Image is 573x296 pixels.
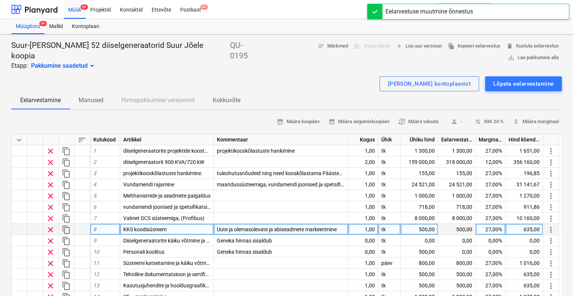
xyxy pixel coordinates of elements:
div: Kommentaar [214,134,348,145]
span: 4 [93,181,96,187]
div: Ühik [378,134,401,145]
div: tk [378,145,401,156]
div: 27,00% [476,201,506,213]
div: 1,00 [348,257,378,269]
div: 1 016,00 [506,257,543,269]
span: Vundamendi rajamine [123,181,174,187]
div: 318 000,00 [438,156,476,168]
div: tk [378,280,401,291]
span: Märkmed [318,42,348,51]
div: Hind kliendile [506,134,543,145]
div: tk [378,224,401,235]
a: Müügitoru9+ [11,19,45,34]
a: Mallid [45,19,67,34]
div: 24 521,00 [438,179,476,190]
span: Valmet DCS süsteemiga, (Profibus) [123,215,204,221]
span: Rohkem toiminguid [546,248,555,257]
span: currency_exchange [398,118,405,125]
div: Pakkumine saadetud [31,61,97,70]
div: 356 160,00 [506,156,543,168]
div: 0,00 [348,235,378,246]
span: 5 [93,193,96,199]
button: KM: 24 % [472,116,507,128]
div: 8 000,00 [401,213,438,224]
p: Kokkuvõte [213,96,240,105]
span: Eemalda rida [46,270,55,279]
div: 8 000,00 [438,213,476,224]
span: diiselgeneraatorite projektide koostamine [123,148,219,154]
div: 718,00 [401,201,438,213]
div: 27,00% [476,269,506,280]
div: 1,00 [348,213,378,224]
span: Dubleeri rida [62,169,71,178]
button: Loo uus versioon [393,40,445,52]
span: Dubleeri rida [62,225,71,234]
span: Tehniline dokumentatsioon ja sertifikaatide esitamine [123,271,246,277]
span: Geneka hinnas sisaldub [217,238,272,244]
span: KKS koodisüsteem [123,226,167,232]
span: notes [318,43,324,49]
div: 27,00% [476,179,506,190]
button: Määra kuupäev [274,116,322,128]
div: 1 000,00 [401,190,438,201]
div: 196,85 [506,168,543,179]
div: 27,00% [476,257,506,269]
div: 500,00 [438,269,476,280]
span: 10 [93,249,99,255]
div: 0,00 [438,235,476,246]
span: 6 [93,204,96,210]
div: 0,00 [401,235,438,246]
p: QU-0195 [230,40,260,61]
span: Dubleeri rida [62,192,71,201]
span: 8 [93,226,96,232]
span: Dubleeri rida [62,147,71,156]
span: Rohkem toiminguid [546,259,555,268]
iframe: Chat Widget [536,260,573,296]
span: projektikooskõlastuste hankimine. [123,170,203,176]
span: Sorteeri read tabelis [78,135,87,144]
button: Määra marginaal [510,116,562,128]
span: 9+ [39,21,47,26]
span: save_alt [508,54,515,61]
span: Eemalda rida [46,259,55,268]
span: Eemalda rida [46,203,55,212]
div: 500,00 [438,224,476,235]
span: delete [506,43,513,49]
span: maandussüsteemiga, vundamendi joonised ja spetsifikatsioonid [217,181,365,187]
div: 911,86 [506,201,543,213]
div: tk [378,190,401,201]
span: Kopeeri eelarvestus [448,42,500,51]
div: 718,00 [438,201,476,213]
span: KM: 24 % [475,118,504,126]
div: 635,00 [506,280,543,291]
div: 27,00% [476,168,506,179]
button: Lae pakkumine alla [505,52,562,64]
span: Rohkem toiminguid [546,225,555,234]
div: 500,00 [401,224,438,235]
span: Eemalda rida [46,147,55,156]
span: Rohkem toiminguid [546,237,555,245]
p: Suur-[PERSON_NAME] 52 diiselgeneraatorid Suur Jõele koopia [11,40,227,61]
span: Dubleeri rida [62,158,71,167]
div: 0,00 [438,246,476,257]
button: Lõpeta eelarvestamine [485,76,562,91]
div: 800,00 [438,257,476,269]
span: Loo uus versioon [396,42,442,51]
span: Ahenda kõik kategooriad [15,135,24,144]
span: Määra valuuta [398,118,439,126]
div: Kogus [348,134,378,145]
span: Lae pakkumine alla [508,54,559,62]
div: Müügitoru [11,19,45,34]
span: Uute ja olemasolevate ja abiseadmete markeerimine [217,226,337,232]
div: 27,00% [476,224,506,235]
div: 159 000,00 [401,156,438,168]
span: Eemalda rida [46,180,55,189]
span: calendar_month [328,118,335,125]
div: 1,00 [348,190,378,201]
a: Kontoplaan [67,19,104,34]
div: Lõpeta eelarvestamine [493,79,554,89]
div: Kulukood [90,134,120,145]
span: 3 [93,170,96,176]
div: 31 141,67 [506,179,543,190]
